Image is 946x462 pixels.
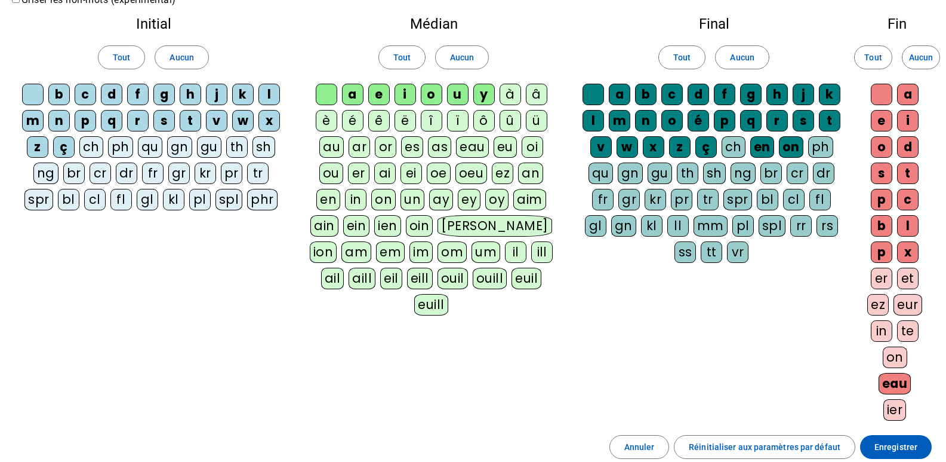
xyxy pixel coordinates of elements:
[180,84,201,105] div: h
[393,50,411,65] span: Tout
[195,163,216,184] div: kr
[33,163,58,184] div: ng
[871,320,892,342] div: in
[867,294,889,316] div: ez
[793,84,814,105] div: j
[673,50,691,65] span: Tout
[127,84,149,105] div: f
[197,136,221,158] div: gu
[871,136,892,158] div: o
[380,268,402,289] div: eil
[90,163,111,184] div: cr
[874,440,917,454] span: Enregistrer
[170,50,193,65] span: Aucun
[110,189,132,210] div: fl
[421,110,442,131] div: î
[808,136,833,158] div: ph
[611,215,636,237] div: gn
[450,50,474,65] span: Aucun
[648,163,672,184] div: gu
[428,136,451,158] div: as
[310,241,337,263] div: ion
[368,110,390,131] div: ê
[609,110,630,131] div: m
[674,435,855,459] button: Réinitialiser aux paramètres par défaut
[375,136,396,158] div: or
[395,84,416,105] div: i
[310,215,338,237] div: ain
[138,136,162,158] div: qu
[206,84,227,105] div: j
[108,136,133,158] div: ph
[349,268,375,289] div: aill
[101,84,122,105] div: d
[319,163,343,184] div: ou
[53,136,75,158] div: ç
[98,45,145,69] button: Tout
[590,136,612,158] div: v
[583,110,604,131] div: l
[407,268,433,289] div: eill
[897,268,919,289] div: et
[341,241,371,263] div: am
[155,45,208,69] button: Aucun
[793,110,814,131] div: s
[189,189,211,210] div: pl
[897,163,919,184] div: t
[813,163,834,184] div: dr
[669,136,691,158] div: z
[494,136,517,158] div: eu
[345,189,366,210] div: in
[883,399,907,421] div: ier
[349,136,370,158] div: ar
[427,163,451,184] div: oe
[447,84,469,105] div: u
[307,17,560,31] h2: Médian
[871,241,892,263] div: p
[740,84,762,105] div: g
[740,110,762,131] div: q
[667,215,689,237] div: ll
[635,110,657,131] div: n
[618,189,640,210] div: gr
[893,294,922,316] div: eur
[79,136,103,158] div: ch
[163,189,184,210] div: kl
[658,45,705,69] button: Tout
[167,136,192,158] div: gn
[75,84,96,105] div: c
[522,136,543,158] div: oi
[247,189,278,210] div: phr
[321,268,344,289] div: ail
[722,136,745,158] div: ch
[787,163,808,184] div: cr
[766,110,788,131] div: r
[897,320,919,342] div: te
[759,215,786,237] div: spl
[816,215,838,237] div: rs
[472,241,500,263] div: um
[714,84,735,105] div: f
[58,189,79,210] div: bl
[580,17,848,31] h2: Final
[730,50,754,65] span: Aucun
[854,45,892,69] button: Tout
[635,84,657,105] div: b
[455,163,488,184] div: oeu
[63,163,85,184] div: br
[643,136,664,158] div: x
[429,189,453,210] div: ay
[180,110,201,131] div: t
[592,189,614,210] div: fr
[500,84,521,105] div: à
[258,110,280,131] div: x
[437,241,467,263] div: om
[421,84,442,105] div: o
[437,215,551,237] div: [PERSON_NAME]
[897,241,919,263] div: x
[473,268,507,289] div: ouill
[116,163,137,184] div: dr
[24,189,53,210] div: spr
[783,189,805,210] div: cl
[723,189,752,210] div: spr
